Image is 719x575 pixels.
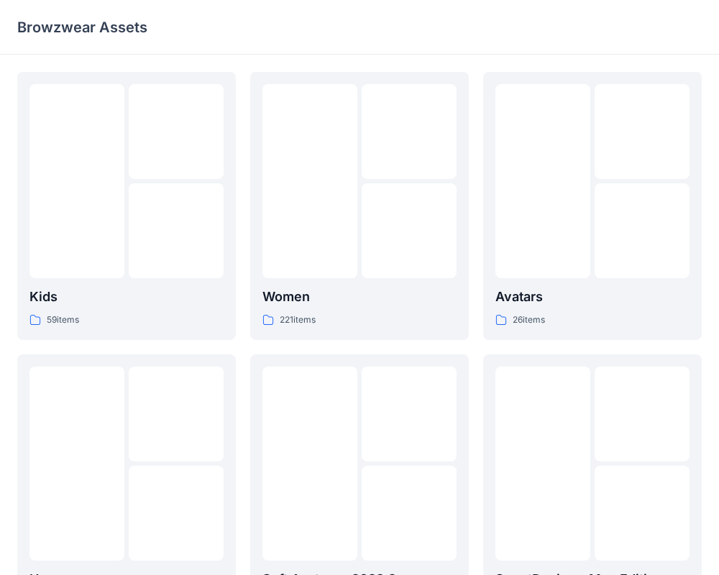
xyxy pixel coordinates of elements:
p: 59 items [47,313,79,328]
a: Kids59items [17,72,236,340]
a: Avatars26items [483,72,702,340]
p: 221 items [280,313,316,328]
p: Avatars [495,287,690,307]
a: Women221items [250,72,469,340]
p: Women [262,287,457,307]
p: Browzwear Assets [17,17,147,37]
p: Kids [29,287,224,307]
p: 26 items [513,313,545,328]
